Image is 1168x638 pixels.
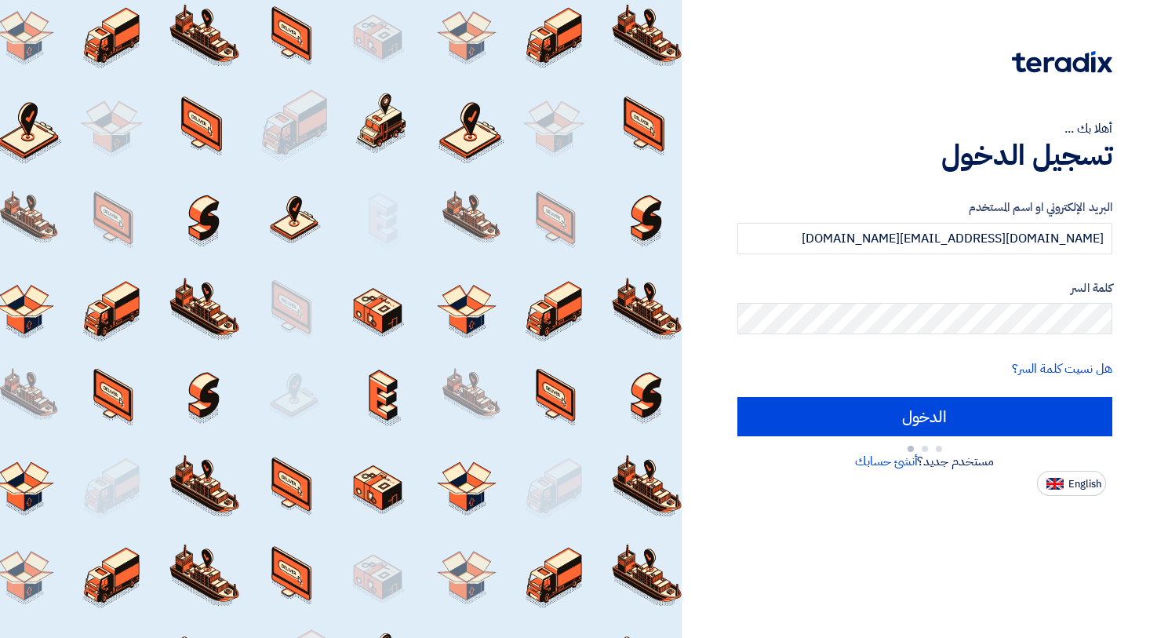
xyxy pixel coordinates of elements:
[1037,471,1106,496] button: English
[1068,479,1101,490] span: English
[737,452,1112,471] div: مستخدم جديد؟
[737,279,1112,297] label: كلمة السر
[1046,478,1064,490] img: en-US.png
[737,119,1112,138] div: أهلا بك ...
[737,397,1112,436] input: الدخول
[737,138,1112,173] h1: تسجيل الدخول
[1012,51,1112,73] img: Teradix logo
[737,223,1112,254] input: أدخل بريد العمل الإلكتروني او اسم المستخدم الخاص بك ...
[855,452,917,471] a: أنشئ حسابك
[737,199,1112,217] label: البريد الإلكتروني او اسم المستخدم
[1012,359,1112,378] a: هل نسيت كلمة السر؟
